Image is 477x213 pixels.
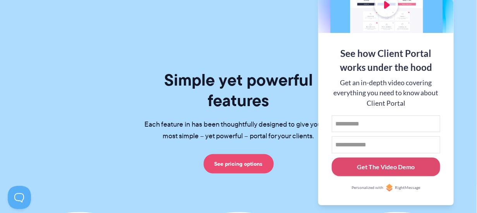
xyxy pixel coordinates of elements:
[332,78,440,108] div: Get an in-depth video covering everything you need to know about Client Portal
[132,70,345,111] h1: Simple yet powerful features
[332,158,440,177] button: Get The Video Demo
[332,46,440,74] div: See how Client Portal works under the hood
[357,162,415,172] div: Get The Video Demo
[332,184,440,192] a: Personalized withRightMessage
[132,119,345,142] p: Each feature in has been thoughtfully designed to give you the most simple – yet powerful – porta...
[352,185,383,191] span: Personalized with
[8,186,31,209] iframe: Toggle Customer Support
[395,185,420,191] span: RightMessage
[204,154,274,173] a: See pricing options
[386,184,393,192] img: Personalized with RightMessage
